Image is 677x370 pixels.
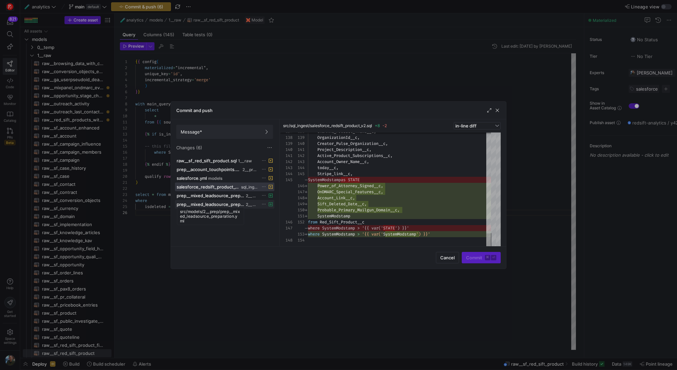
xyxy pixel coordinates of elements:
[382,123,387,128] span: -2
[280,237,292,243] div: 148
[177,167,241,172] span: prep__account_touchpoints.sql
[317,135,357,140] span: OrganizationId__c
[386,141,388,146] span: ,
[317,171,350,176] span: Stripe_link__c
[280,165,292,171] div: 143
[381,183,383,189] span: ,
[369,147,371,152] span: ,
[246,194,258,198] span: 2__prep
[381,189,383,195] span: ,
[440,255,455,260] span: Cancel
[357,231,360,237] span: >
[397,207,400,213] span: ,
[317,159,367,164] span: Account_Owner_Name__c
[292,231,305,237] div: 153
[177,193,244,198] span: prep__mixed_leadsource_preparation.sql
[181,129,202,135] span: Message*
[308,219,317,225] span: from
[292,153,305,159] div: 142
[280,177,292,183] div: 145
[241,185,258,190] span: sql_ingest
[362,231,383,237] span: '{{ var('
[292,195,305,201] div: 148
[175,156,274,165] button: raw__sf_red_sift_product.sql1__raw
[280,219,292,225] div: 146
[292,165,305,171] div: 144
[292,213,305,219] div: 151
[383,231,416,237] span: SystemModstamp
[175,174,274,182] button: salesforce.ymlmodels
[317,207,397,213] span: Probable_Primary_Mailgun_Domain__c
[308,231,320,237] span: where
[238,159,252,163] span: 1__raw
[292,183,305,189] div: 146
[455,123,477,128] span: in-line diff
[175,182,274,191] button: salesforce_redsift_product_v2.sqlsql_ingest
[177,158,237,163] span: raw__sf_red_sift_product.sql
[317,183,381,189] span: Power_of_Attorney_Signed__c
[350,171,353,176] span: ,
[280,225,292,231] div: 147
[280,153,292,159] div: 141
[317,213,350,219] span: SystemModstamp
[317,153,390,158] span: Active_Product_Subscriptions__c
[336,165,338,170] span: ,
[176,125,273,139] button: Message*
[416,231,430,237] span: ') }}'
[292,207,305,213] div: 150
[320,219,364,225] span: Red_Sift_Product__c
[292,141,305,147] div: 140
[317,147,369,152] span: Project_Description__c
[176,108,213,113] h3: Commit and push
[375,123,380,128] span: +8
[317,201,364,207] span: Sift_Deleted_Date__c
[280,135,292,141] div: 138
[280,141,292,147] div: 139
[292,189,305,195] div: 147
[292,159,305,165] div: 143
[246,202,258,207] span: 2__prep
[364,201,367,207] span: ,
[292,201,305,207] div: 149
[208,176,222,181] span: models
[175,165,274,174] button: prep__account_touchpoints.sql2__prep
[317,141,386,146] span: Creator_Pulse_Organization__c
[317,195,353,201] span: Account_Link__c
[367,159,369,164] span: ,
[175,191,274,200] button: prep__mixed_leadsource_preparation.sql2__prep
[436,252,459,263] button: Cancel
[283,123,372,128] span: src/sql_ingest/salesforce_redsift_product_v2.sql
[317,165,336,170] span: today__c
[177,208,244,225] div: src/models/2__prep/prep__mixed_leadsource_preparation.yml
[242,167,258,172] span: 2__prep
[292,147,305,153] div: 141
[357,135,360,140] span: ,
[280,159,292,165] div: 142
[176,145,202,150] span: Changes (6)
[390,153,393,158] span: ,
[292,135,305,141] div: 139
[177,184,240,190] span: salesforce_redsift_product_v2.sql
[353,195,355,201] span: ,
[177,175,207,181] span: salesforce.yml
[177,202,244,207] span: prep__mixed_leadsource_preparation.yml
[322,231,355,237] span: SystemModstamp
[292,219,305,225] div: 152
[280,171,292,177] div: 144
[292,171,305,177] div: 145
[292,237,305,243] div: 154
[317,189,381,195] span: OnDMARC_Special_Features__c
[280,147,292,153] div: 140
[175,200,274,209] button: prep__mixed_leadsource_preparation.yml2__prep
